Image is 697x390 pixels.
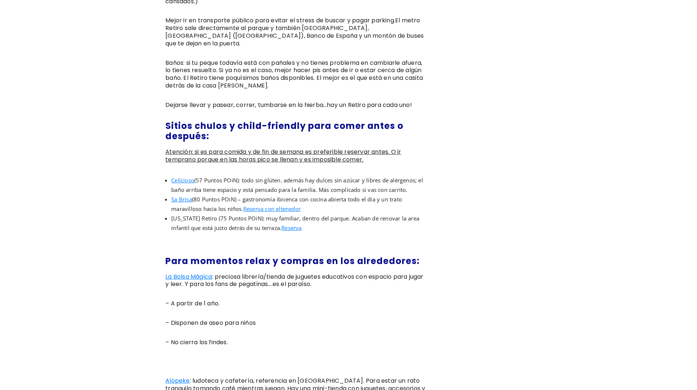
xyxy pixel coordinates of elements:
[171,196,192,203] a: Sa Brisa
[165,148,401,164] span: Atención: si es para comida y de fin de semana es preferible reservar antes. O ir temprano porque...
[165,272,212,281] a: La Bolsa Mágica
[171,215,419,231] span: [US_STATE] Retiro (75 Puntos POiN): muy familiar, dentro del parque. Acaban de renovar la area in...
[165,272,423,289] span: : preciosa librería/tienda de juguetes educativos con espacio para jugar y leer. Y para los fans ...
[165,376,190,385] a: Alopeke
[165,101,412,109] span: Dejarse llevar y pasear, correr, tumbarse en la hierba…hay un Retiro para cada uno!
[165,255,420,267] strong: Para momentos relax y compras en los alrededores:
[165,17,427,53] p: Mejor ir en transporte público para evitar el stress de buscar y pagar parking.
[165,338,228,346] span: – No cierra los findes.
[165,120,404,142] strong: Sitios chulos y child-friendly para comer antes o después:
[171,196,402,212] span: (80 Puntos POiN) – gastronomía ibicenca con cocina abierta todo el día y un trato maravilloso hac...
[171,177,194,184] a: Celicioso
[171,177,423,193] span: (57 Puntos POiN): todo sin glúten. además hay dulces sin azúcar y libres de alérgenos; el baño ar...
[243,205,301,212] a: Reserva con eltenedor
[281,224,301,231] a: Reserva
[165,319,256,327] span: – Disponen de aseo para niños
[165,59,427,96] p: Baños: si tu peque todavía está con pañales y no tienes problema en cambiarle afuera, lo tienes r...
[165,16,424,47] span: El metro Retiro sale directamente al parque y también [GEOGRAPHIC_DATA], [GEOGRAPHIC_DATA] ([GEOG...
[165,299,220,308] span: – A partir de 1 año.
